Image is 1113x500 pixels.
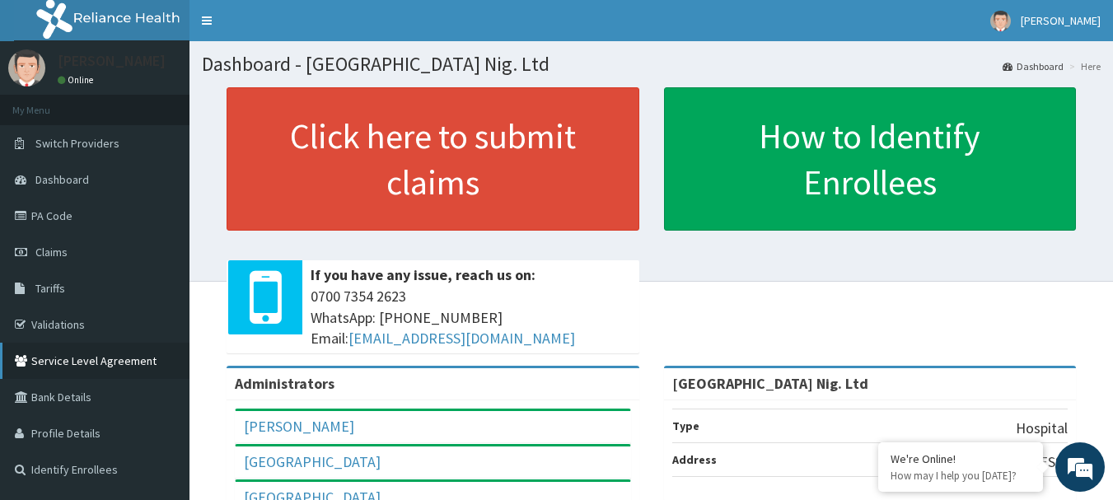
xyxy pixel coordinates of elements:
[1021,13,1101,28] span: [PERSON_NAME]
[202,54,1101,75] h1: Dashboard - [GEOGRAPHIC_DATA] Nig. Ltd
[891,451,1031,466] div: We're Online!
[664,87,1077,231] a: How to Identify Enrollees
[672,374,868,393] strong: [GEOGRAPHIC_DATA] Nig. Ltd
[348,329,575,348] a: [EMAIL_ADDRESS][DOMAIN_NAME]
[227,87,639,231] a: Click here to submit claims
[235,374,334,393] b: Administrators
[8,49,45,86] img: User Image
[35,281,65,296] span: Tariffs
[1065,59,1101,73] li: Here
[35,136,119,151] span: Switch Providers
[990,11,1011,31] img: User Image
[58,74,97,86] a: Online
[1016,418,1068,439] p: Hospital
[1003,59,1064,73] a: Dashboard
[311,265,535,284] b: If you have any issue, reach us on:
[311,286,631,349] span: 0700 7354 2623 WhatsApp: [PHONE_NUMBER] Email:
[672,452,717,467] b: Address
[35,172,89,187] span: Dashboard
[672,418,699,433] b: Type
[244,452,381,471] a: [GEOGRAPHIC_DATA]
[58,54,166,68] p: [PERSON_NAME]
[891,469,1031,483] p: How may I help you today?
[35,245,68,259] span: Claims
[244,417,354,436] a: [PERSON_NAME]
